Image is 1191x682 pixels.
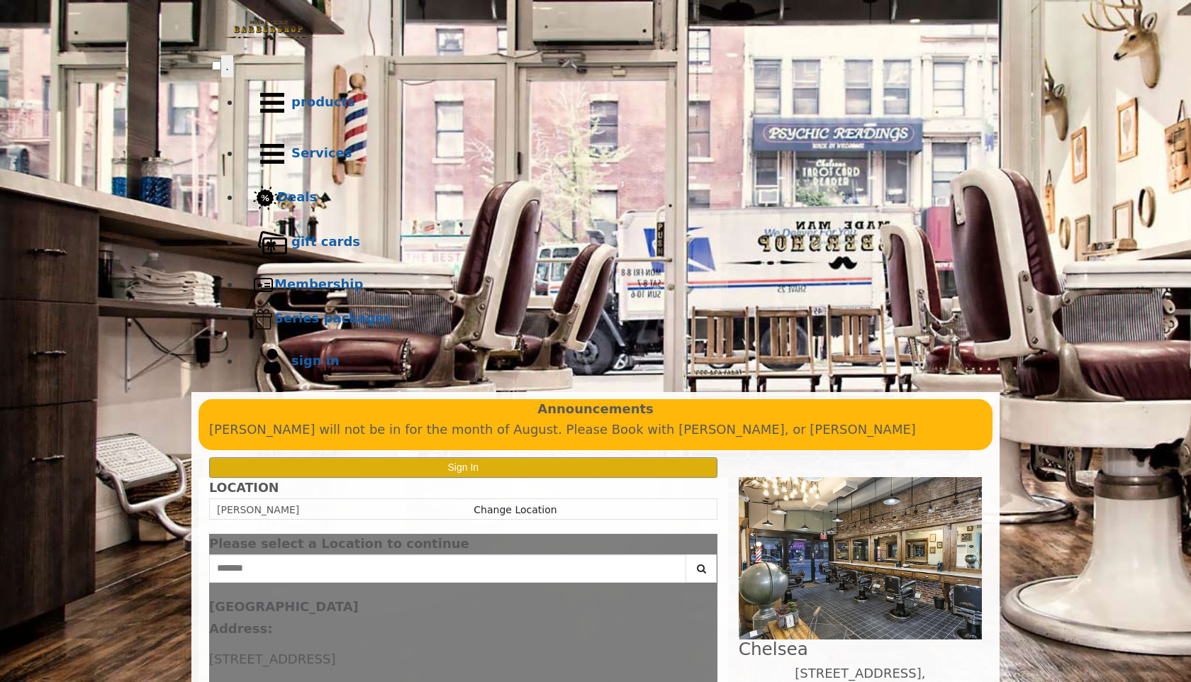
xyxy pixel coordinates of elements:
img: Services [253,135,291,173]
a: sign insign in [240,336,979,387]
h2: Chelsea [739,639,982,659]
a: ServicesServices [240,128,979,179]
a: Series packagesSeries packages [240,302,979,336]
p: [PERSON_NAME] will not be in for the month of August. Please Book with [PERSON_NAME], or [PERSON_... [209,420,982,440]
b: Announcements [537,399,654,420]
input: Search Center [209,554,686,583]
img: sign in [253,342,291,381]
span: Please select a Location to continue [209,536,469,551]
button: close dialog [696,540,717,549]
a: Productsproducts [240,77,979,128]
img: Series packages [253,308,274,330]
b: LOCATION [209,481,279,495]
input: menu toggle [212,61,221,70]
img: Made Man Barbershop logo [212,8,325,53]
a: MembershipMembership [240,268,979,302]
b: sign in [291,353,340,368]
span: [STREET_ADDRESS] [209,652,335,666]
img: Deals [253,186,277,211]
a: Change Location [474,504,557,515]
span: [PERSON_NAME] [217,504,299,515]
button: menu toggle [221,55,233,77]
b: [GEOGRAPHIC_DATA] [209,599,359,614]
b: Series packages [274,311,391,325]
a: Gift cardsgift cards [240,217,979,268]
b: gift cards [291,234,360,249]
img: Gift cards [253,223,291,262]
span: . [225,59,229,73]
a: DealsDeals [240,179,979,217]
b: Deals [277,189,317,204]
b: Services [291,145,352,160]
b: Address: [209,621,272,636]
img: Products [253,84,291,122]
img: Membership [253,274,274,296]
div: Center Select [209,554,717,590]
b: products [291,94,355,109]
b: Membership [274,276,363,291]
i: Search button [693,564,710,574]
button: Sign In [209,457,717,478]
